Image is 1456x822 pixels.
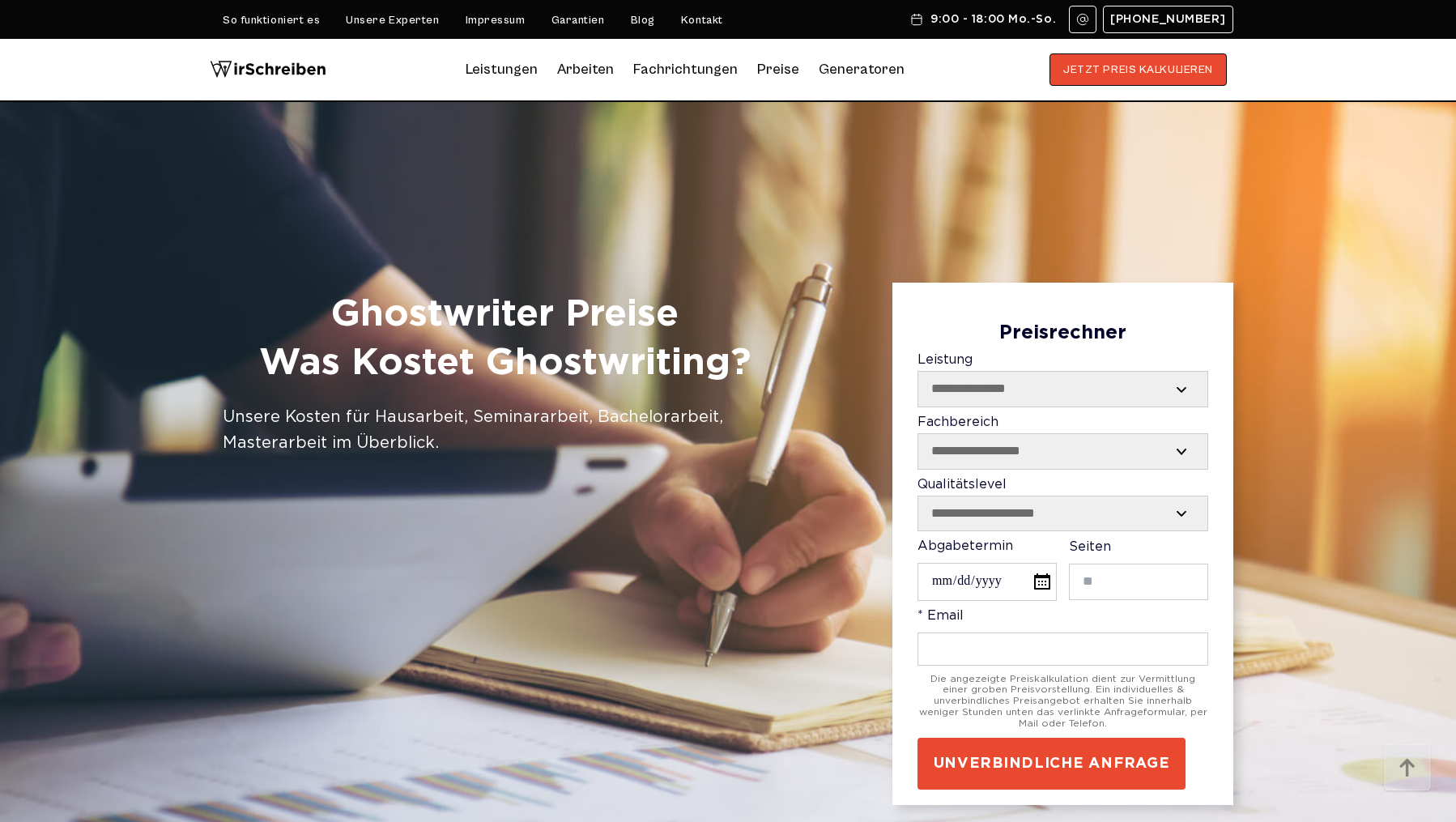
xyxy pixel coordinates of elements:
span: 9:00 - 18:00 Mo.-So. [930,13,1056,26]
a: Leistungen [466,57,538,83]
img: button top [1383,744,1432,793]
a: Kontakt [681,14,723,27]
label: Qualitätslevel [917,478,1208,532]
select: Fachbereich [918,434,1207,468]
img: Schedule [909,13,924,26]
a: So funktioniert es [223,14,320,27]
img: logo wirschreiben [210,53,326,86]
input: Abgabetermin [917,563,1057,601]
label: Fachbereich [917,415,1208,470]
form: Contact form [917,322,1208,789]
button: UNVERBINDLICHE ANFRAGE [917,738,1186,790]
button: JETZT PREIS KALKULIEREN [1049,53,1227,86]
div: Die angezeigte Preiskalkulation dient zur Vermittlung einer groben Preisvorstellung. Ein individu... [917,674,1208,730]
a: Generatoren [819,57,905,83]
a: [PHONE_NUMBER] [1103,6,1233,33]
a: Impressum [466,14,526,27]
a: Fachrichtungen [633,57,738,83]
label: Leistung [917,353,1208,407]
a: Arbeiten [557,57,614,83]
a: Unsere Experten [346,14,439,27]
span: [PHONE_NUMBER] [1110,13,1226,26]
span: Seiten [1069,541,1111,553]
div: Preisrechner [917,322,1208,345]
select: Qualitätslevel [918,496,1207,530]
a: Preise [757,61,799,78]
img: Email [1076,13,1089,26]
span: UNVERBINDLICHE ANFRAGE [934,754,1170,773]
label: Abgabetermin [917,539,1057,601]
select: Leistung [918,372,1207,406]
a: Blog [631,14,655,27]
div: Unsere Kosten für Hausarbeit, Seminararbeit, Bachelorarbeit, Masterarbeit im Überblick. [223,404,787,456]
a: Garantien [551,14,605,27]
h1: Ghostwriter Preise Was Kostet Ghostwriting? [223,291,787,388]
input: * Email [917,632,1208,666]
label: * Email [917,609,1208,665]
